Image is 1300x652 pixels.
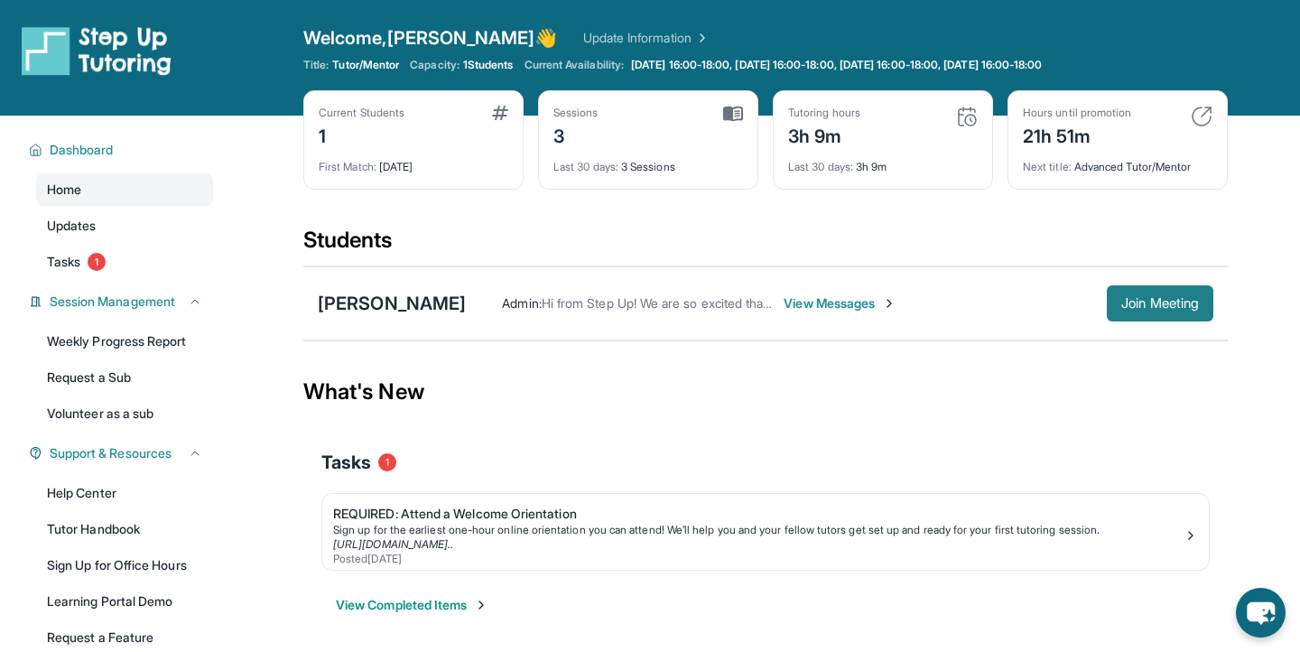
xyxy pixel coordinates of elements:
button: Support & Resources [42,444,202,462]
div: Advanced Tutor/Mentor [1023,149,1212,174]
div: 1 [319,120,404,149]
a: REQUIRED: Attend a Welcome OrientationSign up for the earliest one-hour online orientation you ca... [322,494,1209,570]
div: Students [303,226,1228,265]
a: Update Information [583,29,710,47]
a: [DATE] 16:00-18:00, [DATE] 16:00-18:00, [DATE] 16:00-18:00, [DATE] 16:00-18:00 [627,58,1045,72]
span: Updates [47,217,97,235]
a: Help Center [36,477,213,509]
span: Admin : [502,295,541,311]
a: Home [36,173,213,206]
img: card [492,106,508,120]
span: Last 30 days : [788,160,853,173]
img: logo [22,25,172,76]
span: Session Management [50,293,175,311]
img: Chevron-Right [882,296,896,311]
button: Session Management [42,293,202,311]
span: Tasks [321,450,371,475]
span: Next title : [1023,160,1072,173]
span: Home [47,181,81,199]
button: Dashboard [42,141,202,159]
span: Welcome, [PERSON_NAME] 👋 [303,25,558,51]
button: chat-button [1236,588,1286,638]
div: 21h 51m [1023,120,1131,149]
img: card [1191,106,1212,127]
span: Support & Resources [50,444,172,462]
button: View Completed Items [336,596,488,614]
span: 1 Students [463,58,514,72]
span: View Messages [784,294,896,312]
div: REQUIRED: Attend a Welcome Orientation [333,505,1184,523]
div: 3 Sessions [553,149,743,174]
div: Current Students [319,106,404,120]
span: Current Availability: [525,58,624,72]
span: First Match : [319,160,376,173]
div: Sign up for the earliest one-hour online orientation you can attend! We’ll help you and your fell... [333,523,1184,537]
img: Chevron Right [692,29,710,47]
a: Weekly Progress Report [36,325,213,358]
span: Tasks [47,253,80,271]
div: Tutoring hours [788,106,860,120]
span: Dashboard [50,141,114,159]
span: Join Meeting [1121,298,1199,309]
img: card [723,106,743,122]
span: Capacity: [410,58,460,72]
div: 3 [553,120,599,149]
div: Posted [DATE] [333,552,1184,566]
div: [PERSON_NAME] [318,291,466,316]
a: [URL][DOMAIN_NAME].. [333,537,453,551]
div: What's New [303,352,1228,432]
span: [DATE] 16:00-18:00, [DATE] 16:00-18:00, [DATE] 16:00-18:00, [DATE] 16:00-18:00 [631,58,1042,72]
div: Sessions [553,106,599,120]
span: 1 [88,253,106,271]
a: Tutor Handbook [36,513,213,545]
div: 3h 9m [788,149,978,174]
a: Updates [36,210,213,242]
div: 3h 9m [788,120,860,149]
img: card [956,106,978,127]
div: [DATE] [319,149,508,174]
a: Learning Portal Demo [36,585,213,618]
span: 1 [378,453,396,471]
span: Tutor/Mentor [332,58,399,72]
span: Title: [303,58,329,72]
a: Sign Up for Office Hours [36,549,213,582]
button: Join Meeting [1107,285,1213,321]
a: Tasks1 [36,246,213,278]
span: Last 30 days : [553,160,618,173]
a: Volunteer as a sub [36,397,213,430]
div: Hours until promotion [1023,106,1131,120]
a: Request a Sub [36,361,213,394]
